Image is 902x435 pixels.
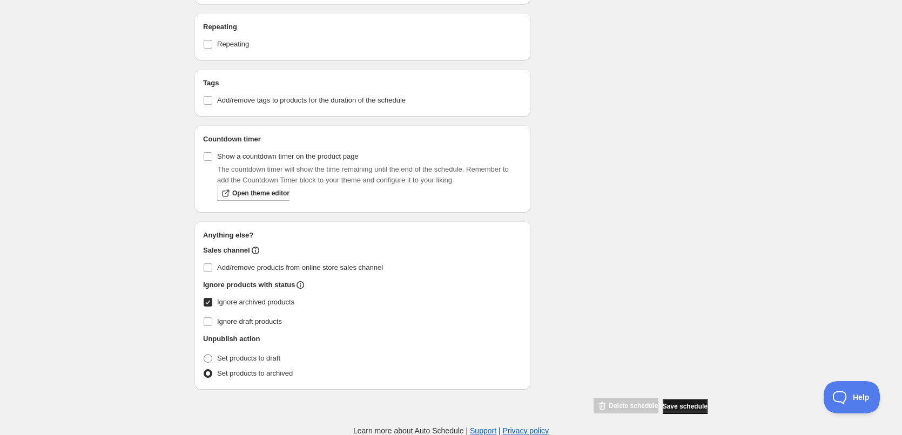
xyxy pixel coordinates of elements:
span: Open theme editor [232,189,290,198]
span: Add/remove products from online store sales channel [217,263,383,271]
span: Add/remove tags to products for the duration of the schedule [217,96,406,104]
span: Set products to archived [217,369,293,377]
span: Set products to draft [217,354,280,362]
button: Save schedule [663,399,708,414]
h2: Unpublish action [203,334,260,344]
span: Show a countdown timer on the product page [217,152,359,160]
span: Ignore draft products [217,317,282,325]
span: Save schedule [663,402,708,411]
span: Ignore archived products [217,298,294,306]
h2: Anything else? [203,230,522,241]
a: Privacy policy [503,426,549,435]
h2: Tags [203,78,522,89]
h2: Ignore products with status [203,280,295,290]
a: Support [470,426,496,435]
h2: Countdown timer [203,134,522,145]
iframe: Toggle Customer Support [824,381,880,413]
p: The countdown timer will show the time remaining until the end of the schedule. Remember to add t... [217,164,522,186]
h2: Sales channel [203,245,250,256]
span: Repeating [217,40,249,48]
a: Open theme editor [217,186,290,201]
h2: Repeating [203,22,522,32]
